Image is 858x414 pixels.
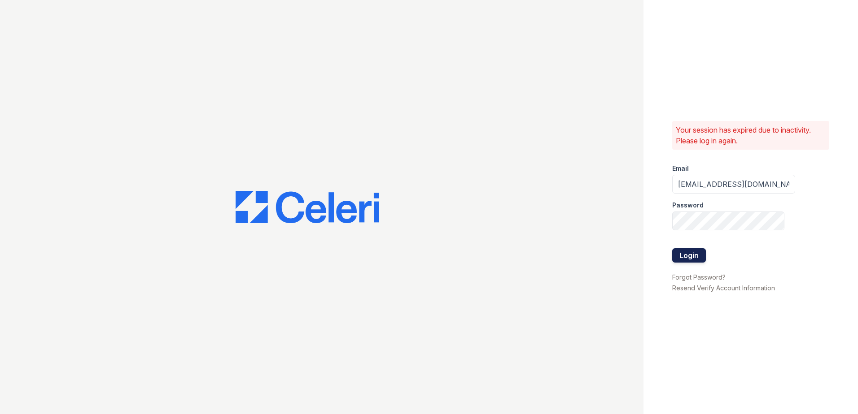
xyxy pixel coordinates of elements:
[672,164,689,173] label: Email
[672,248,706,263] button: Login
[236,191,379,223] img: CE_Logo_Blue-a8612792a0a2168367f1c8372b55b34899dd931a85d93a1a3d3e32e68fde9ad4.png
[676,125,826,146] p: Your session has expired due to inactivity. Please log in again.
[672,273,726,281] a: Forgot Password?
[672,284,775,292] a: Resend Verify Account Information
[672,201,704,210] label: Password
